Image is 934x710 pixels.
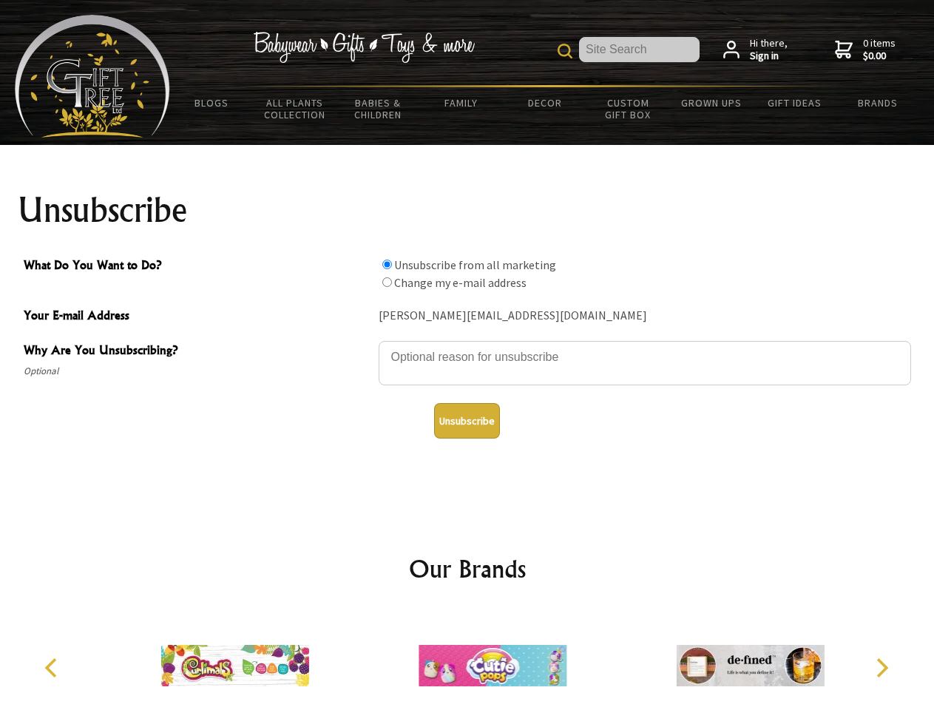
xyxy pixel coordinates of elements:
[503,87,586,118] a: Decor
[586,87,670,130] a: Custom Gift Box
[558,44,572,58] img: product search
[420,87,504,118] a: Family
[170,87,254,118] a: BLOGS
[254,87,337,130] a: All Plants Collection
[24,256,371,277] span: What Do You Want to Do?
[30,551,905,586] h2: Our Brands
[379,305,911,328] div: [PERSON_NAME][EMAIL_ADDRESS][DOMAIN_NAME]
[863,50,896,63] strong: $0.00
[835,37,896,63] a: 0 items$0.00
[336,87,420,130] a: Babies & Children
[865,652,898,684] button: Next
[24,306,371,328] span: Your E-mail Address
[382,277,392,287] input: What Do You Want to Do?
[24,341,371,362] span: Why Are You Unsubscribing?
[379,341,911,385] textarea: Why Are You Unsubscribing?
[394,275,527,290] label: Change my e-mail address
[753,87,836,118] a: Gift Ideas
[836,87,920,118] a: Brands
[750,50,788,63] strong: Sign in
[669,87,753,118] a: Grown Ups
[750,37,788,63] span: Hi there,
[394,257,556,272] label: Unsubscribe from all marketing
[24,362,371,380] span: Optional
[18,192,917,228] h1: Unsubscribe
[863,36,896,63] span: 0 items
[434,403,500,439] button: Unsubscribe
[382,260,392,269] input: What Do You Want to Do?
[723,37,788,63] a: Hi there,Sign in
[579,37,700,62] input: Site Search
[37,652,70,684] button: Previous
[253,32,475,63] img: Babywear - Gifts - Toys & more
[15,15,170,138] img: Babyware - Gifts - Toys and more...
